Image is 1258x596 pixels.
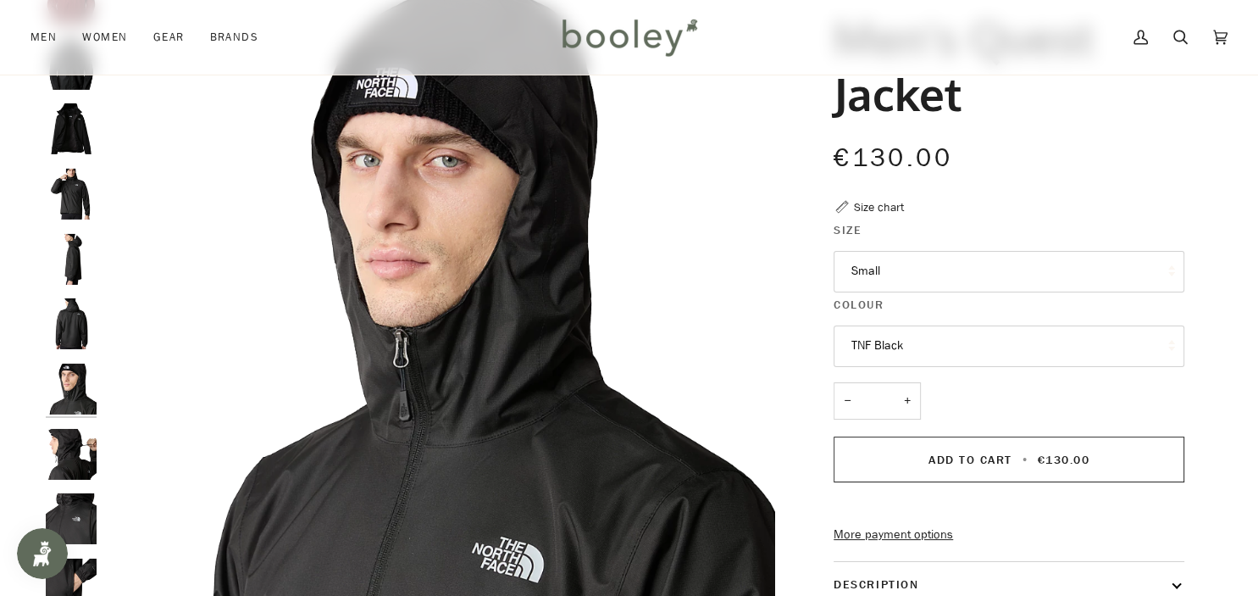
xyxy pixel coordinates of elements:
input: Quantity [834,382,921,421]
img: Booley [555,13,703,62]
span: Colour [834,296,884,314]
button: Add to Cart • €130.00 [834,437,1184,482]
img: The North Face Men's Quest Jacket TNF Black - Booley Galway [46,298,97,349]
span: Size [834,221,862,239]
img: The North Face Men's Quest Jacket TNF Black - Booley Galway [46,429,97,480]
span: Men [30,29,57,46]
img: The North Face Men's Quest Jacket TNF Black - Booley Galway [46,103,97,154]
span: €130.00 [1038,452,1090,468]
img: The North Face Men's Quest Jacket TNF Black - Booley Galway [46,234,97,285]
span: • [1017,452,1033,468]
span: €130.00 [834,141,952,175]
span: Women [82,29,127,46]
button: TNF Black [834,326,1184,367]
span: Brands [209,29,258,46]
div: Size chart [854,198,904,216]
button: + [894,382,921,421]
button: Small [834,251,1184,292]
span: Gear [153,29,185,46]
iframe: Button to open loyalty program pop-up [17,528,68,579]
img: The North Face Men's Quest Jacket TNF Black - Booley Galway [46,493,97,544]
button: − [834,382,861,421]
img: The North Face Men's Quest Jacket TNF Black - Booley Galway [46,169,97,220]
a: More payment options [834,526,1184,544]
span: Add to Cart [928,452,1012,468]
img: The North Face Men's Quest Jacket TNF Black - Booley Galway [46,364,97,415]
